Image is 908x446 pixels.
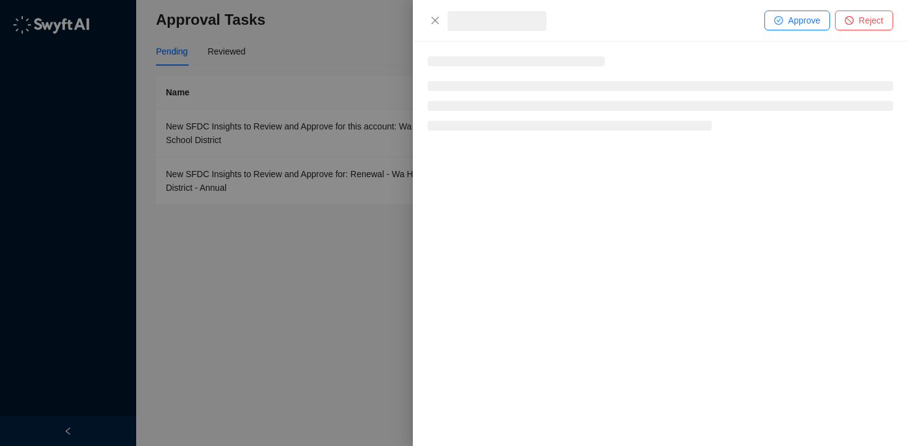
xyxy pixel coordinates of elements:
span: Reject [858,14,883,27]
button: Close [428,13,443,28]
button: Reject [835,11,893,30]
button: Approve [764,11,830,30]
span: Approve [788,14,820,27]
span: stop [845,16,854,25]
span: close [430,15,440,25]
span: check-circle [774,16,783,25]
